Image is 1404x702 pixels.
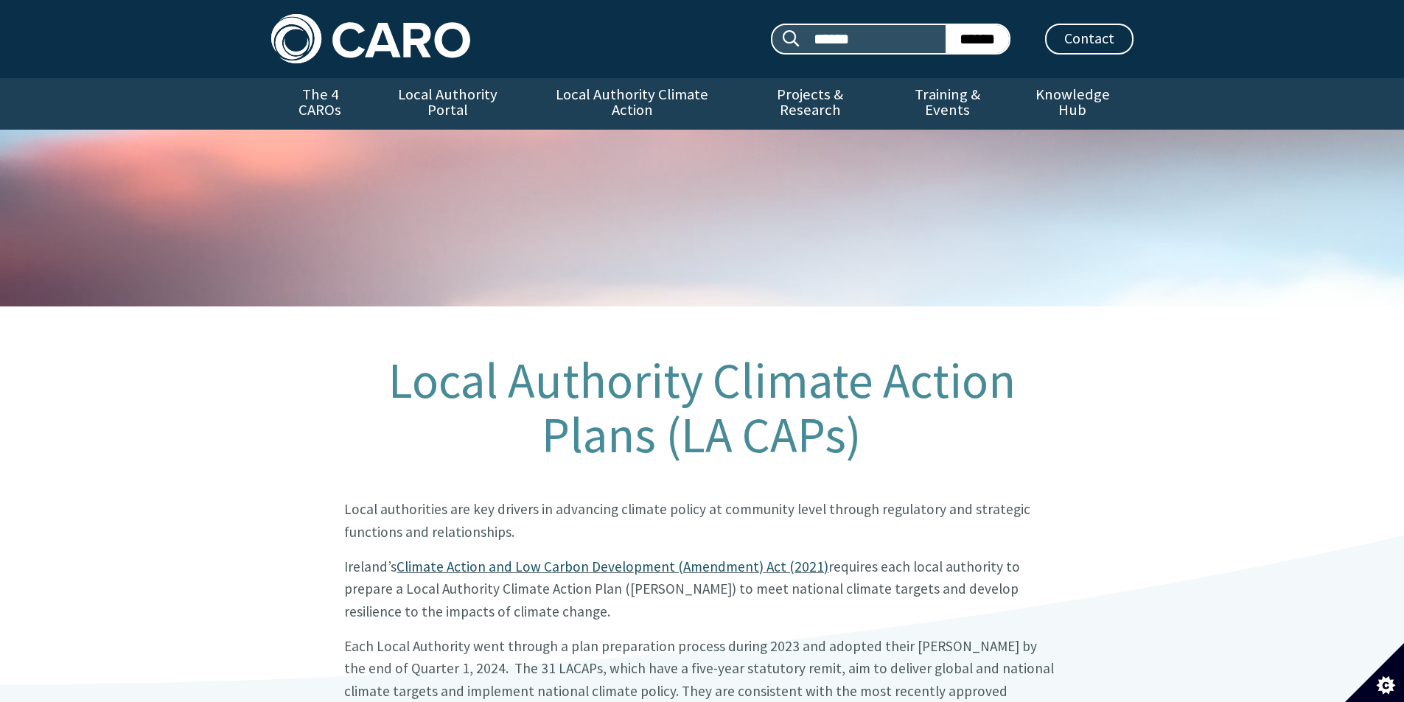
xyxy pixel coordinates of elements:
[397,557,828,575] a: Climate Action and Low Carbon Development (Amendment) Act (2021)
[527,78,737,130] a: Local Authority Climate Action
[271,14,470,63] img: Caro logo
[883,78,1012,130] a: Training & Events
[737,78,883,130] a: Projects & Research
[271,78,369,130] a: The 4 CAROs
[344,354,1059,463] h1: Local Authority Climate Action Plans (LA CAPs)
[1045,24,1134,55] a: Contact
[344,557,1020,619] big: Ireland’s requires each local authority to prepare a Local Authority Climate Action Plan ([PERSON...
[369,78,527,130] a: Local Authority Portal
[344,500,1030,541] big: Local authorities are key drivers in advancing climate policy at community level through regulato...
[1012,78,1133,130] a: Knowledge Hub
[1345,643,1404,702] button: Set cookie preferences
